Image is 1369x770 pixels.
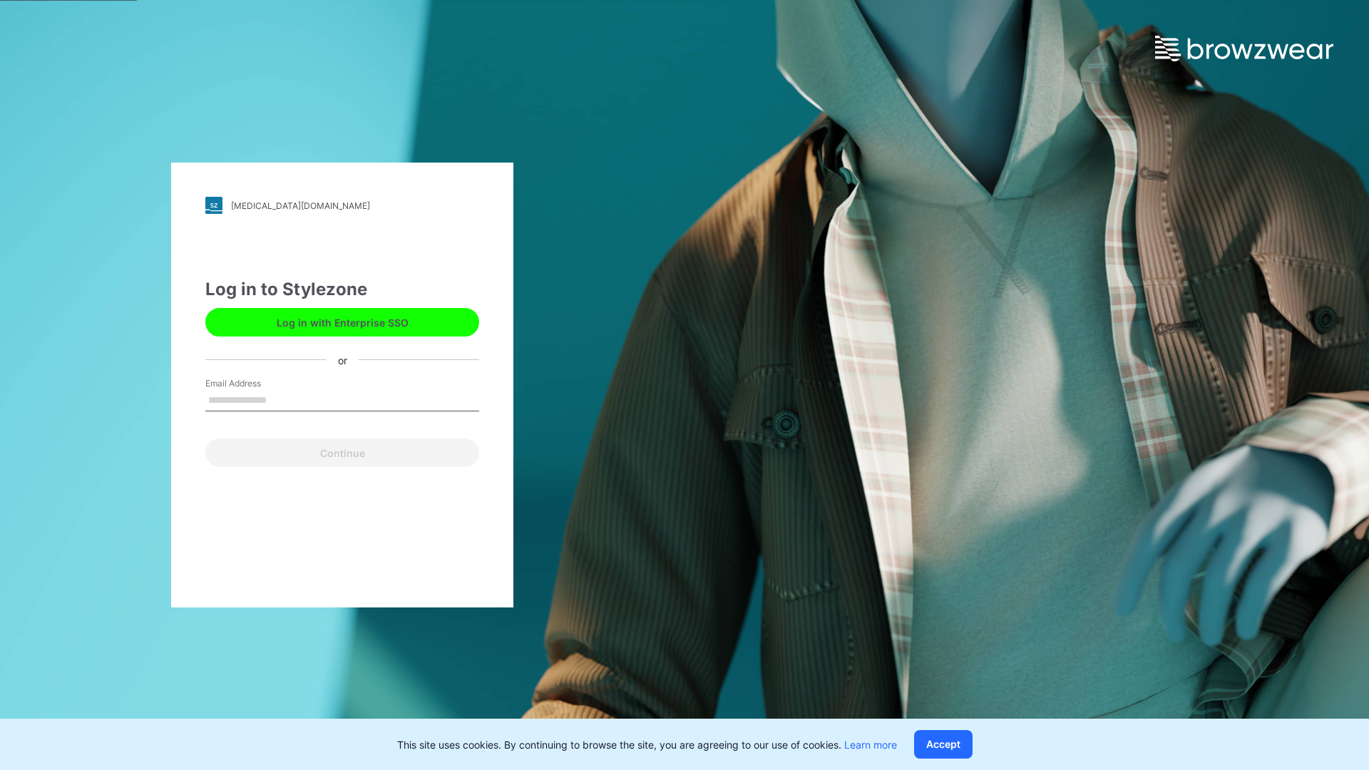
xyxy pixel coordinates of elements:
[231,200,370,211] div: [MEDICAL_DATA][DOMAIN_NAME]
[205,377,305,390] label: Email Address
[205,308,479,337] button: Log in with Enterprise SSO
[914,730,973,759] button: Accept
[1155,36,1333,61] img: browzwear-logo.e42bd6dac1945053ebaf764b6aa21510.svg
[205,277,479,302] div: Log in to Stylezone
[844,739,897,751] a: Learn more
[327,352,359,367] div: or
[397,737,897,752] p: This site uses cookies. By continuing to browse the site, you are agreeing to our use of cookies.
[205,197,479,214] a: [MEDICAL_DATA][DOMAIN_NAME]
[205,197,222,214] img: stylezone-logo.562084cfcfab977791bfbf7441f1a819.svg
